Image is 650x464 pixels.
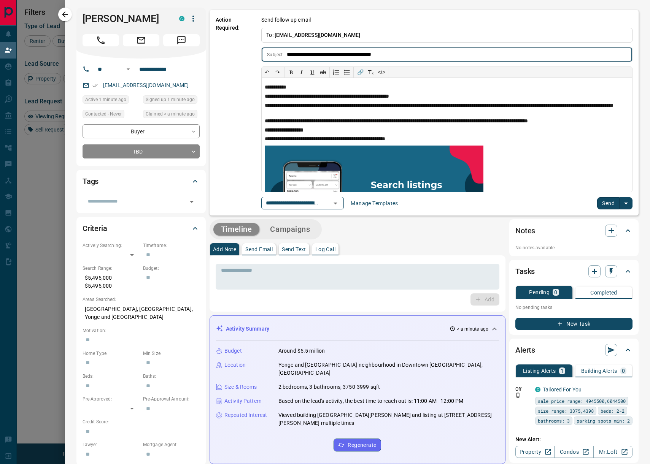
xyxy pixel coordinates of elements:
[124,65,133,74] button: Open
[282,247,306,252] p: Send Text
[83,373,139,380] p: Beds:
[529,290,550,295] p: Pending
[265,146,483,241] img: search_like_a_pro.png
[278,383,380,391] p: 2 bedrooms, 3 bathrooms, 3750-3999 sqft
[85,96,126,103] span: Active 1 minute ago
[146,110,195,118] span: Claimed < a minute ago
[143,441,200,448] p: Mortgage Agent:
[224,361,246,369] p: Location
[261,16,311,24] p: Send follow up email
[523,368,556,374] p: Listing Alerts
[538,417,570,424] span: bathrooms: 3
[515,222,633,240] div: Notes
[515,435,633,443] p: New Alert:
[83,396,139,402] p: Pre-Approved:
[224,397,262,405] p: Activity Pattern
[278,361,499,377] p: Yonge and [GEOGRAPHIC_DATA] neighbourhood in Downtown [GEOGRAPHIC_DATA], [GEOGRAPHIC_DATA]
[216,16,250,209] p: Action Required:
[601,407,625,415] span: beds: 2-2
[272,67,283,78] button: ↷
[330,198,341,209] button: Open
[334,439,381,451] button: Regenerate
[275,32,361,38] span: [EMAIL_ADDRESS][DOMAIN_NAME]
[245,247,273,252] p: Send Email
[83,441,139,448] p: Lawyer:
[226,325,269,333] p: Activity Summary
[331,67,342,78] button: Numbered list
[515,393,521,398] svg: Push Notification Only
[622,368,625,374] p: 0
[590,290,617,295] p: Completed
[561,368,564,374] p: 1
[92,83,98,88] svg: Email Verified
[83,34,119,46] span: Call
[376,67,387,78] button: </>
[515,225,535,237] h2: Notes
[83,272,139,292] p: $5,495,000 - $5,495,000
[224,411,267,419] p: Repeated Interest
[83,95,139,106] div: Fri Sep 12 2025
[581,368,617,374] p: Building Alerts
[296,67,307,78] button: 𝑰
[597,197,620,209] button: Send
[346,197,402,209] button: Manage Templates
[83,144,200,158] div: TBD
[515,446,555,458] a: Property
[83,242,139,249] p: Actively Searching:
[224,347,242,355] p: Budget
[278,397,464,405] p: Based on the lead's activity, the best time to reach out is: 11:00 AM - 12:00 PM
[515,244,633,251] p: No notes available
[457,326,488,333] p: < a minute ago
[515,386,531,393] p: Off
[143,95,200,106] div: Fri Sep 12 2025
[83,265,139,272] p: Search Range:
[179,16,184,21] div: condos.ca
[143,350,200,357] p: Min Size:
[83,327,200,334] p: Motivation:
[146,96,195,103] span: Signed up 1 minute ago
[262,223,318,236] button: Campaigns
[310,69,314,75] span: 𝐔
[261,28,633,43] p: To:
[83,175,99,187] h2: Tags
[143,110,200,120] div: Fri Sep 12 2025
[515,341,633,359] div: Alerts
[143,373,200,380] p: Baths:
[278,347,325,355] p: Around $5.5 million
[83,124,200,138] div: Buyer
[83,350,139,357] p: Home Type:
[213,247,236,252] p: Add Note
[83,219,200,238] div: Criteria
[83,303,200,323] p: [GEOGRAPHIC_DATA], [GEOGRAPHIC_DATA], Yonge and [GEOGRAPHIC_DATA]
[320,69,326,75] s: ab
[366,67,376,78] button: T̲ₓ
[83,222,107,234] h2: Criteria
[597,197,633,209] div: split button
[577,417,630,424] span: parking spots min: 2
[267,51,284,58] p: Subject:
[286,67,296,78] button: 𝐁
[315,247,335,252] p: Log Call
[318,67,328,78] button: ab
[216,322,499,336] div: Activity Summary< a minute ago
[83,13,168,25] h1: [PERSON_NAME]
[342,67,352,78] button: Bullet list
[123,34,159,46] span: Email
[355,67,366,78] button: 🔗
[143,396,200,402] p: Pre-Approval Amount:
[143,265,200,272] p: Budget:
[213,223,260,236] button: Timeline
[163,34,200,46] span: Message
[103,82,189,88] a: [EMAIL_ADDRESS][DOMAIN_NAME]
[143,242,200,249] p: Timeframe:
[543,386,582,393] a: Tailored For You
[554,446,593,458] a: Condos
[515,262,633,280] div: Tasks
[224,383,257,391] p: Size & Rooms
[83,172,200,190] div: Tags
[262,67,272,78] button: ↶
[515,318,633,330] button: New Task
[83,296,200,303] p: Areas Searched:
[538,407,594,415] span: size range: 3375,4398
[85,110,122,118] span: Contacted - Never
